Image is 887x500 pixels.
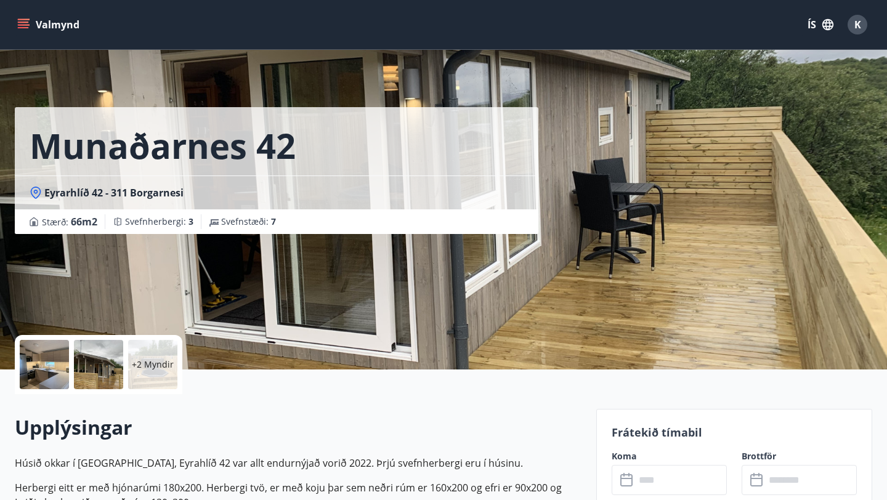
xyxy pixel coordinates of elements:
h2: Upplýsingar [15,414,581,441]
label: Brottför [742,450,857,462]
button: K [843,10,872,39]
span: Stærð : [42,214,97,229]
h1: Munaðarnes 42 [30,122,296,169]
p: Húsið okkar í [GEOGRAPHIC_DATA], Eyrahlíð 42 var allt endurnýjað vorið 2022. Þrjú svefnherbergi e... [15,456,581,470]
span: Svefnherbergi : [125,216,193,228]
button: menu [15,14,84,36]
span: 7 [271,216,276,227]
button: ÍS [801,14,840,36]
span: Eyrarhlíð 42 - 311 Borgarnesi [44,186,184,200]
span: Svefnstæði : [221,216,276,228]
span: 3 [188,216,193,227]
span: K [854,18,861,31]
p: Frátekið tímabil [612,424,857,440]
label: Koma [612,450,727,462]
p: +2 Myndir [132,358,174,371]
span: 66 m2 [71,215,97,228]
